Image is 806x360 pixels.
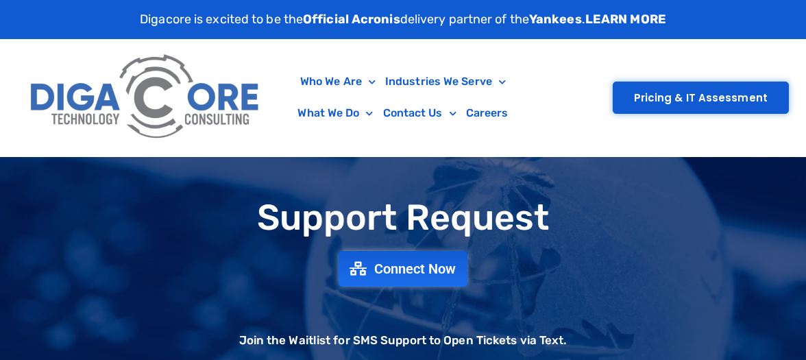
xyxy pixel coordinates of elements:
strong: Official Acronis [303,12,400,27]
a: LEARN MORE [585,12,666,27]
a: Who We Are [295,66,380,97]
a: What We Do [293,97,378,129]
h2: Join the Waitlist for SMS Support to Open Tickets via Text. [239,335,567,346]
strong: Yankees [529,12,582,27]
img: Digacore Logo [24,46,267,149]
p: Digacore is excited to be the delivery partner of the . [140,10,666,29]
h1: Support Request [7,198,799,237]
a: Contact Us [378,97,461,129]
a: Pricing & IT Assessment [613,82,789,114]
span: Connect Now [374,262,456,276]
a: Connect Now [339,251,467,287]
a: Industries We Serve [380,66,511,97]
span: Pricing & IT Assessment [634,93,768,103]
a: Careers [461,97,513,129]
nav: Menu [274,66,531,129]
